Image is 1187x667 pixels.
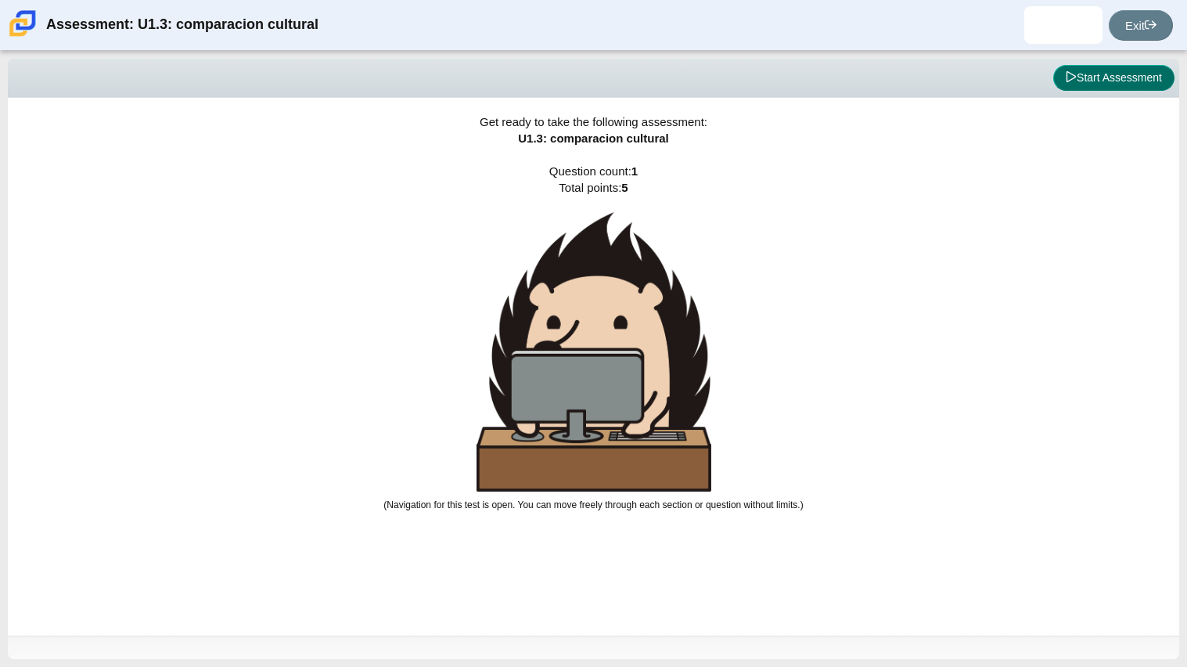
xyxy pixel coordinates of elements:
[480,115,707,128] span: Get ready to take the following assessment:
[1053,65,1174,92] button: Start Assessment
[518,132,669,145] span: U1.3: comparacion cultural
[631,164,638,178] b: 1
[1109,10,1173,41] a: Exit
[1051,13,1076,38] img: veronica.morelos.y7Leex
[477,212,711,492] img: hedgehog-behind-computer-large.png
[383,164,803,510] span: Question count: Total points:
[46,6,318,44] div: Assessment: U1.3: comparacion cultural
[6,29,39,42] a: Carmen School of Science & Technology
[621,181,628,194] b: 5
[6,7,39,40] img: Carmen School of Science & Technology
[383,499,803,510] small: (Navigation for this test is open. You can move freely through each section or question without l...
